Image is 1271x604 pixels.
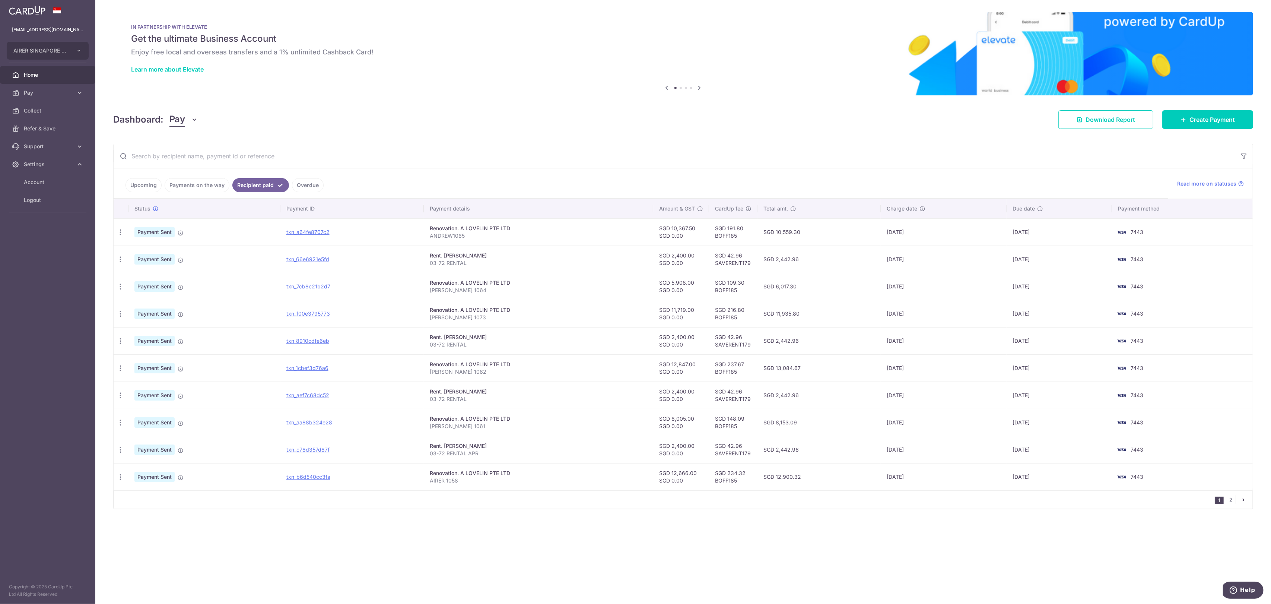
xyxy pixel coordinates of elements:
[709,273,757,300] td: SGD 109.30 BOFF185
[653,436,709,463] td: SGD 2,400.00 SGD 0.00
[430,388,647,395] div: Rent. [PERSON_NAME]
[1086,115,1135,124] span: Download Report
[24,71,73,79] span: Home
[1007,300,1112,327] td: [DATE]
[1114,391,1129,400] img: Bank Card
[1131,310,1143,317] span: 7443
[1114,282,1129,291] img: Bank Card
[881,409,1007,436] td: [DATE]
[1131,229,1143,235] span: 7443
[709,327,757,354] td: SGD 42.96 SAVERENT179
[125,178,162,192] a: Upcoming
[430,314,647,321] p: [PERSON_NAME] 1073
[24,161,73,168] span: Settings
[134,445,175,455] span: Payment Sent
[1058,110,1153,129] a: Download Report
[1177,180,1236,187] span: Read more on statuses
[430,469,647,477] div: Renovation. A LOVELIN PTE LTD
[286,392,329,398] a: txn_aef7c68dc52
[709,300,757,327] td: SGD 216.80 BOFF185
[134,390,175,401] span: Payment Sent
[134,309,175,319] span: Payment Sent
[1189,115,1235,124] span: Create Payment
[1007,218,1112,246] td: [DATE]
[424,199,653,218] th: Payment details
[286,419,332,426] a: txn_aa88b324e28
[169,113,198,127] button: Pay
[709,218,757,246] td: SGD 191.80 BOFF185
[131,33,1235,45] h5: Get the ultimate Business Account
[1223,582,1264,600] iframe: Opens a widget where you can find more information
[1114,255,1129,264] img: Bank Card
[1227,495,1236,504] a: 2
[757,382,881,409] td: SGD 2,442.96
[1114,472,1129,481] img: Bank Card
[881,354,1007,382] td: [DATE]
[169,113,185,127] span: Pay
[430,368,647,376] p: [PERSON_NAME] 1062
[709,382,757,409] td: SGD 42.96 SAVERENT179
[709,354,757,382] td: SGD 237.67 BOFF185
[709,409,757,436] td: SGD 148.09 BOFF185
[757,300,881,327] td: SGD 11,935.80
[286,446,330,453] a: txn_c78d357d87f
[881,273,1007,300] td: [DATE]
[134,281,175,292] span: Payment Sent
[430,287,647,294] p: [PERSON_NAME] 1064
[13,47,69,54] span: AIRER SINGAPORE PTE. LTD.
[881,436,1007,463] td: [DATE]
[430,341,647,348] p: 03-72 RENTAL
[1215,497,1224,504] li: 1
[757,436,881,463] td: SGD 2,442.96
[1007,246,1112,273] td: [DATE]
[715,205,743,212] span: CardUp fee
[430,252,647,259] div: Rent. [PERSON_NAME]
[131,24,1235,30] p: IN PARTNERSHIP WITH ELEVATE
[134,472,175,482] span: Payment Sent
[1131,419,1143,426] span: 7443
[1114,336,1129,345] img: Bank Card
[134,227,175,237] span: Payment Sent
[1215,491,1252,509] nav: pager
[757,409,881,436] td: SGD 8,153.09
[113,12,1253,95] img: Renovation banner
[24,89,73,97] span: Pay
[114,144,1235,168] input: Search by recipient name, payment id or reference
[653,300,709,327] td: SGD 11,719.00 SGD 0.00
[1007,409,1112,436] td: [DATE]
[1114,364,1129,373] img: Bank Card
[430,395,647,403] p: 03-72 RENTAL
[1007,273,1112,300] td: [DATE]
[659,205,695,212] span: Amount & GST
[757,246,881,273] td: SGD 2,442.96
[653,327,709,354] td: SGD 2,400.00 SGD 0.00
[1114,309,1129,318] img: Bank Card
[1162,110,1253,129] a: Create Payment
[887,205,917,212] span: Charge date
[9,6,45,15] img: CardUp
[1007,463,1112,490] td: [DATE]
[113,113,163,126] h4: Dashboard:
[653,463,709,490] td: SGD 12,666.00 SGD 0.00
[131,48,1235,57] h6: Enjoy free local and overseas transfers and a 1% unlimited Cashback Card!
[1131,446,1143,453] span: 7443
[430,423,647,430] p: [PERSON_NAME] 1061
[1007,436,1112,463] td: [DATE]
[286,310,330,317] a: txn_f00e3795773
[430,442,647,450] div: Rent. [PERSON_NAME]
[286,256,329,262] a: txn_66e6921e5fd
[232,178,289,192] a: Recipient paid
[757,354,881,382] td: SGD 13,084.67
[24,143,73,150] span: Support
[292,178,324,192] a: Overdue
[430,450,647,457] p: 03-72 RENTAL APR
[286,229,330,235] a: txn_a64fe8707c2
[24,196,73,204] span: Logout
[430,361,647,368] div: Renovation. A LOVELIN PTE LTD
[430,477,647,484] p: AIRER 1058
[757,273,881,300] td: SGD 6,017.30
[1007,354,1112,382] td: [DATE]
[24,125,73,132] span: Refer & Save
[286,365,328,371] a: txn_1cbef3d76a6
